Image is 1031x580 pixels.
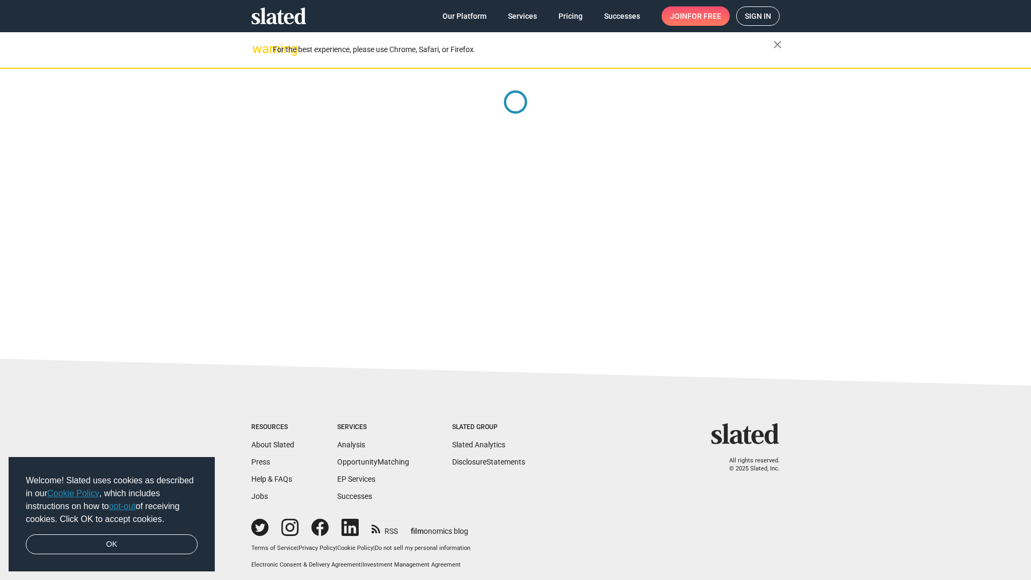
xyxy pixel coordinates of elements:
[273,42,773,57] div: For the best experience, please use Chrome, Safari, or Firefox.
[299,545,336,552] a: Privacy Policy
[337,475,375,483] a: EP Services
[375,545,470,553] button: Do not sell my personal information
[687,6,721,26] span: for free
[718,457,780,473] p: All rights reserved. © 2025 Slated, Inc.
[26,534,198,555] a: dismiss cookie message
[736,6,780,26] a: Sign in
[26,474,198,526] span: Welcome! Slated uses cookies as described in our , which includes instructions on how to of recei...
[9,457,215,572] div: cookieconsent
[670,6,721,26] span: Join
[337,440,365,449] a: Analysis
[337,458,409,466] a: OpportunityMatching
[297,545,299,552] span: |
[362,561,461,568] a: Investment Management Agreement
[337,545,373,552] a: Cookie Policy
[745,7,771,25] span: Sign in
[361,561,362,568] span: |
[442,6,487,26] span: Our Platform
[411,518,468,536] a: filmonomics blog
[662,6,730,26] a: Joinfor free
[452,458,525,466] a: DisclosureStatements
[251,561,361,568] a: Electronic Consent & Delivery Agreement
[771,38,784,51] mat-icon: close
[596,6,649,26] a: Successes
[251,545,297,552] a: Terms of Service
[550,6,591,26] a: Pricing
[251,475,292,483] a: Help & FAQs
[508,6,537,26] span: Services
[336,545,337,552] span: |
[373,545,375,552] span: |
[251,492,268,501] a: Jobs
[47,489,99,498] a: Cookie Policy
[558,6,583,26] span: Pricing
[411,527,424,535] span: film
[252,42,265,55] mat-icon: warning
[604,6,640,26] span: Successes
[452,423,525,432] div: Slated Group
[337,492,372,501] a: Successes
[251,423,294,432] div: Resources
[251,440,294,449] a: About Slated
[251,458,270,466] a: Press
[372,520,398,536] a: RSS
[337,423,409,432] div: Services
[434,6,495,26] a: Our Platform
[499,6,546,26] a: Services
[452,440,505,449] a: Slated Analytics
[109,502,136,511] a: opt-out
